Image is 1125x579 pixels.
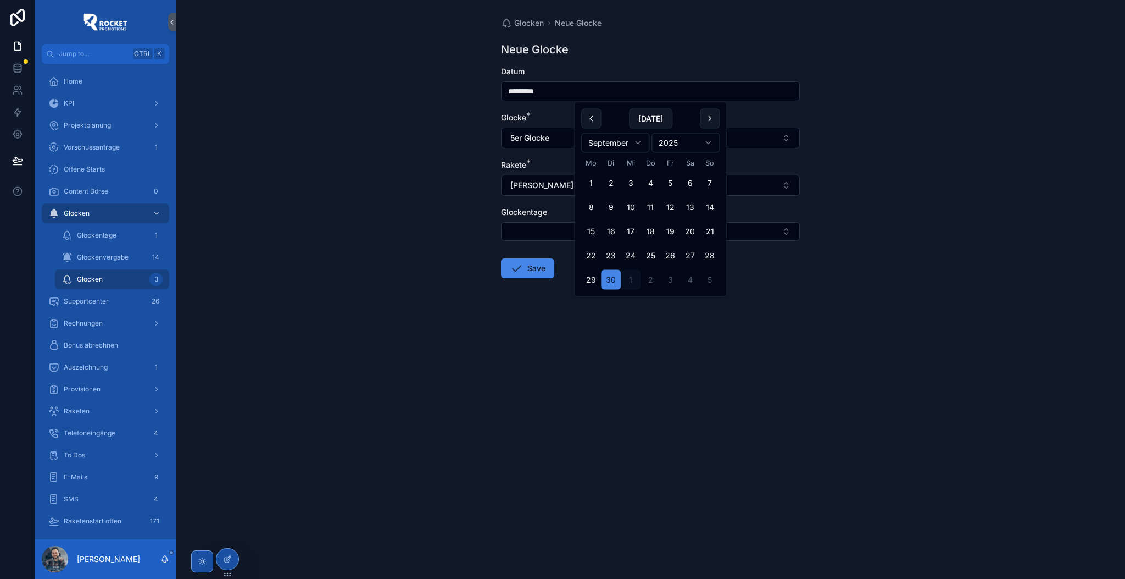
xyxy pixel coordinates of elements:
a: Rechnungen [42,313,169,333]
button: Samstag, 6. September 2025 [680,173,700,193]
span: Rechnungen [64,319,103,328]
img: App logo [83,13,127,31]
span: Raketen [64,407,90,416]
span: Telefoneingänge [64,429,115,438]
div: 0 [149,185,163,198]
button: Dienstag, 23. September 2025 [601,246,621,266]
button: Mittwoch, 24. September 2025 [621,246,641,266]
a: Raketen [42,401,169,421]
button: Samstag, 20. September 2025 [680,222,700,241]
a: Glockentage1 [55,225,169,245]
span: K [155,49,164,58]
div: 26 [148,295,163,308]
a: Projektplanung [42,115,169,135]
button: Sonntag, 28. September 2025 [700,246,720,266]
button: Today, Mittwoch, 1. Oktober 2025 [621,270,641,290]
button: Select Button [501,175,800,196]
button: Freitag, 5. September 2025 [660,173,680,193]
div: 4 [149,427,163,440]
div: 4 [149,493,163,506]
span: KPI [64,99,74,108]
button: Montag, 22. September 2025 [581,246,601,266]
a: KPI [42,93,169,113]
div: 1 [149,229,163,242]
div: scrollable content [35,64,176,539]
button: Samstag, 13. September 2025 [680,197,700,217]
button: Mittwoch, 3. September 2025 [621,173,641,193]
th: Donnerstag [641,157,660,169]
span: Rakete [501,160,526,169]
span: Geplante Projekte [64,539,120,548]
a: Glocken [42,203,169,223]
p: [PERSON_NAME] [77,554,140,565]
span: [PERSON_NAME] [510,180,573,191]
span: Glockentage [501,207,547,217]
button: Samstag, 4. Oktober 2025 [680,270,700,290]
button: Donnerstag, 18. September 2025 [641,222,660,241]
span: Jump to... [59,49,129,58]
button: Montag, 29. September 2025 [581,270,601,290]
a: E-Mails9 [42,467,169,487]
button: Donnerstag, 4. September 2025 [641,173,660,193]
button: Freitag, 26. September 2025 [660,246,680,266]
button: Samstag, 27. September 2025 [680,246,700,266]
span: Content Börse [64,187,108,196]
a: Glocken3 [55,269,169,289]
a: Bonus abrechnen [42,335,169,355]
a: Raketenstart offen171 [42,511,169,531]
span: Glockentage [77,231,116,240]
div: 9 [149,471,163,484]
span: Datum [501,67,525,76]
div: 171 [147,515,163,528]
th: Sonntag [700,157,720,169]
div: 14 [149,251,163,264]
a: Supportcenter26 [42,291,169,311]
a: Glockenvergabe14 [55,247,169,267]
span: Provisionen [64,385,101,394]
span: Glocken [514,18,544,29]
span: Glocke [501,113,526,122]
h1: Neue Glocke [501,42,569,57]
button: Dienstag, 2. September 2025 [601,173,621,193]
th: Dienstag [601,157,621,169]
button: Donnerstag, 11. September 2025 [641,197,660,217]
span: SMS [64,495,79,504]
button: Freitag, 12. September 2025 [660,197,680,217]
a: Telefoneingänge4 [42,423,169,443]
div: 1 [149,361,163,374]
span: Home [64,77,82,86]
button: Donnerstag, 2. Oktober 2025 [641,270,660,290]
button: Montag, 15. September 2025 [581,222,601,241]
span: Offene Starts [64,165,105,174]
span: Auszeichnung [64,363,108,372]
span: Raketenstart offen [64,517,121,526]
a: Offene Starts [42,159,169,179]
span: Glockenvergabe [77,253,129,262]
button: Select Button [501,128,800,148]
th: Mittwoch [621,157,641,169]
div: 1 [149,141,163,154]
span: Neue Glocke [555,18,602,29]
a: To Dos [42,445,169,465]
a: Geplante Projekte1 [42,533,169,553]
button: Mittwoch, 17. September 2025 [621,222,641,241]
button: [DATE] [629,109,672,129]
table: September 2025 [581,157,720,290]
span: Projektplanung [64,121,111,130]
th: Samstag [680,157,700,169]
a: Provisionen [42,379,169,399]
button: Sonntag, 21. September 2025 [700,222,720,241]
th: Freitag [660,157,680,169]
button: Sonntag, 7. September 2025 [700,173,720,193]
th: Montag [581,157,601,169]
span: Glocken [64,209,90,218]
button: Dienstag, 16. September 2025 [601,222,621,241]
a: Content Börse0 [42,181,169,201]
button: Sonntag, 5. Oktober 2025 [700,270,720,290]
span: Vorschussanfrage [64,143,120,152]
button: Donnerstag, 25. September 2025 [641,246,660,266]
span: To Dos [64,451,85,460]
span: Ctrl [133,48,153,59]
button: Montag, 1. September 2025 [581,173,601,193]
button: Dienstag, 30. September 2025, selected [601,270,621,290]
